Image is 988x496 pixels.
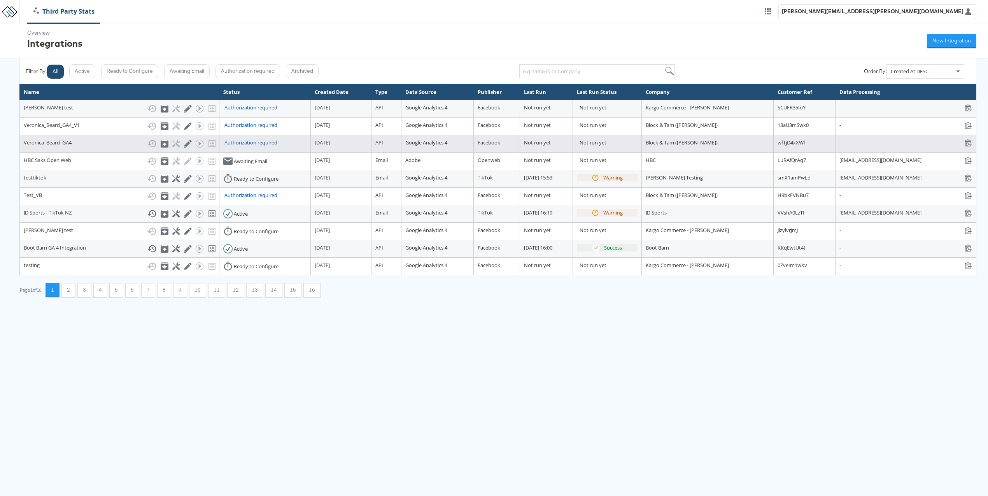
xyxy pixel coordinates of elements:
[24,104,215,113] div: [PERSON_NAME] test
[524,209,552,216] span: [DATE] 16:19
[224,104,277,111] div: Authorization required
[375,227,383,234] span: API
[207,244,217,253] svg: View missing tracking codes
[246,283,263,297] button: 13
[580,104,638,111] div: Not run yet
[234,263,279,270] div: Ready to Configure
[839,157,972,164] div: [EMAIL_ADDRESS][DOMAIN_NAME]
[519,64,675,78] input: e.g name,id or company
[19,287,42,293] div: Page 1 of 16
[27,37,82,50] div: Integrations
[835,84,976,100] th: Data Processing
[157,283,171,297] button: 8
[24,209,215,218] div: JD Sports - TikTok NZ
[28,7,100,16] a: Third Party Stats
[26,68,47,75] div: Filter By:
[524,244,552,251] span: [DATE] 16:00
[524,121,551,128] span: Not run yet
[234,175,279,183] div: Ready to Configure
[524,227,551,234] span: Not run yet
[375,139,383,146] span: API
[24,192,215,201] div: Test_VB
[234,245,248,253] div: Active
[24,262,215,271] div: testing
[401,84,473,100] th: Data Source
[478,209,493,216] span: TikTok
[646,244,669,251] span: Boot Barn
[315,121,330,128] span: [DATE]
[524,262,551,269] span: Not run yet
[839,174,972,181] div: [EMAIL_ADDRESS][DOMAIN_NAME]
[405,104,447,111] span: Google Analytics 4
[20,84,219,100] th: Name
[778,157,806,164] span: LuRAfQrAq7
[24,121,215,131] div: Veronica_Beard_GA4_V1
[778,139,805,146] span: wfTjD4xXWl
[109,283,123,297] button: 5
[839,262,972,269] div: -
[375,262,383,269] span: API
[208,283,225,297] button: 11
[27,29,82,37] div: Overview
[778,262,807,269] span: 0ZveIm1wXv
[478,104,500,111] span: Facebook
[405,227,447,234] span: Google Analytics 4
[580,121,638,129] div: Not run yet
[778,104,806,111] span: SCUFR35IoY
[839,121,972,129] div: -
[227,283,244,297] button: 12
[839,209,972,216] div: [EMAIL_ADDRESS][DOMAIN_NAME]
[173,283,187,297] button: 9
[778,227,798,234] span: JlzylvrJmJ
[646,262,729,269] span: Kargo Commerce - [PERSON_NAME]
[520,84,573,100] th: Last Run
[375,157,388,164] span: Email
[315,262,330,269] span: [DATE]
[405,192,447,199] span: Google Analytics 4
[93,283,107,297] button: 4
[478,139,500,146] span: Facebook
[603,209,623,216] div: Warning
[646,192,718,199] span: Block & Tam ([PERSON_NAME])
[778,244,805,251] span: KKqEwtUt4J
[778,192,809,199] span: H9bkFVNBu7
[315,139,330,146] span: [DATE]
[61,283,75,297] button: 2
[839,227,972,234] div: -
[224,121,277,129] div: Authorization required
[265,283,282,297] button: 14
[375,209,388,216] span: Email
[405,244,447,251] span: Google Analytics 4
[646,121,718,128] span: Block & Tam ([PERSON_NAME])
[315,157,330,164] span: [DATE]
[311,84,371,100] th: Created Date
[478,262,500,269] span: Facebook
[524,174,552,181] span: [DATE] 15:53
[478,121,500,128] span: Facebook
[219,84,311,100] th: Status
[24,139,215,148] div: Veronica_Beard_GA4
[315,209,330,216] span: [DATE]
[405,174,447,181] span: Google Analytics 4
[69,64,95,78] button: Active
[315,227,330,234] span: [DATE]
[375,192,383,199] span: API
[580,262,638,269] div: Not run yet
[405,262,447,269] span: Google Analytics 4
[375,121,383,128] span: API
[405,139,447,146] span: Google Analytics 4
[646,227,729,234] span: Kargo Commerce - [PERSON_NAME]
[573,84,641,100] th: Last Run Status
[478,157,500,164] span: Openweb
[473,84,520,100] th: Publisher
[234,158,267,165] div: Awaiting Email
[524,192,551,199] span: Not run yet
[580,192,638,199] div: Not run yet
[646,139,718,146] span: Block & Tam ([PERSON_NAME])
[77,283,91,297] button: 3
[234,210,248,218] div: Active
[284,283,301,297] button: 15
[46,283,60,297] button: 1
[839,244,972,252] div: -
[782,8,963,15] div: [PERSON_NAME][EMAIL_ADDRESS][PERSON_NAME][DOMAIN_NAME]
